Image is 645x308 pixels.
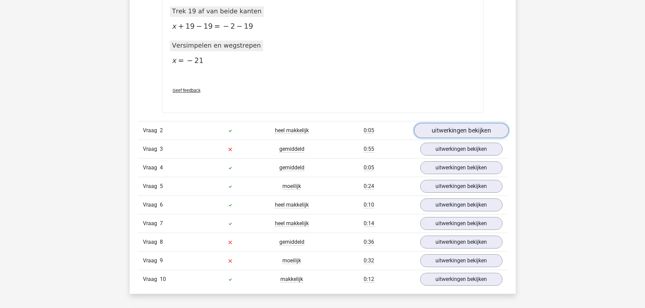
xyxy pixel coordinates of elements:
span: Vraag [143,238,160,246]
span: 0:14 [364,220,374,227]
span: heel makkelijk [275,202,309,208]
span: Geef feedback [173,88,200,93]
span: 4 [160,164,163,171]
span: heel makkelijk [275,127,309,134]
span: moeilijk [282,183,301,190]
span: Vraag [143,126,160,135]
span: 8 [160,239,163,245]
a: uitwerkingen bekijken [420,273,502,286]
a: uitwerkingen bekijken [420,180,502,193]
span: 3 [160,146,163,152]
a: uitwerkingen bekijken [414,123,508,138]
span: Vraag [143,164,160,172]
span: 0:12 [364,276,374,283]
span: Vraag [143,145,160,153]
span: moeilijk [282,257,301,264]
span: 9 [160,257,163,264]
span: heel makkelijk [275,220,309,227]
span: gemiddeld [279,146,304,152]
a: uitwerkingen bekijken [420,161,502,174]
span: makkelijk [280,276,303,283]
span: Vraag [143,275,160,283]
a: uitwerkingen bekijken [420,217,502,230]
span: gemiddeld [279,239,304,245]
span: Vraag [143,182,160,190]
span: 7 [160,220,163,227]
span: 0:36 [364,239,374,245]
span: 10 [160,276,166,282]
span: Vraag [143,219,160,228]
span: 0:10 [364,202,374,208]
a: uitwerkingen bekijken [420,236,502,248]
span: 0:32 [364,257,374,264]
span: gemiddeld [279,164,304,171]
span: 5 [160,183,163,189]
span: Vraag [143,201,160,209]
a: uitwerkingen bekijken [420,254,502,267]
span: Vraag [143,257,160,265]
a: uitwerkingen bekijken [420,143,502,156]
a: uitwerkingen bekijken [420,198,502,211]
span: 0:24 [364,183,374,190]
span: 2 [160,127,163,134]
span: 0:55 [364,146,374,152]
span: 0:05 [364,164,374,171]
span: 6 [160,202,163,208]
span: 0:05 [364,127,374,134]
